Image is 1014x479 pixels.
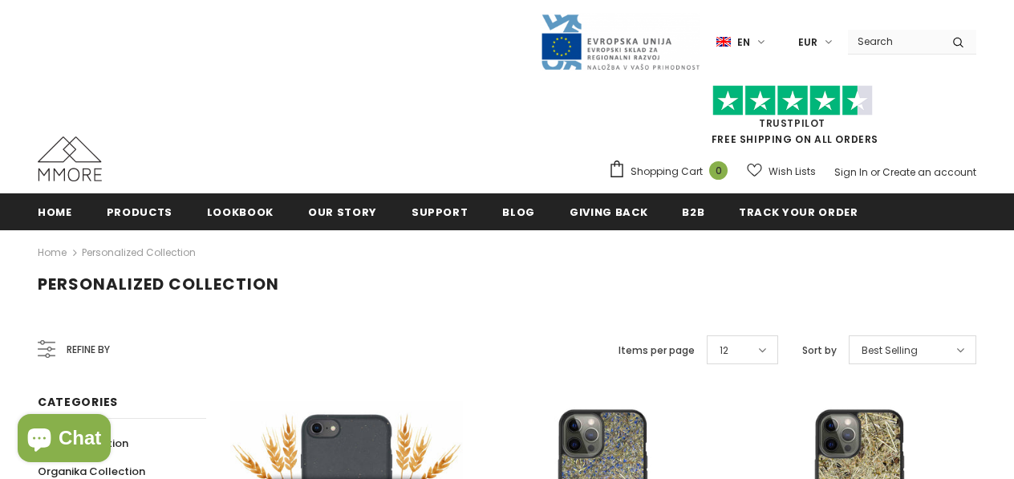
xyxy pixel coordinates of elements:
[834,165,868,179] a: Sign In
[38,136,102,181] img: MMORE Cases
[540,13,700,71] img: Javni Razpis
[38,243,67,262] a: Home
[848,30,940,53] input: Search Site
[737,35,750,51] span: en
[712,85,873,116] img: Trust Pilot Stars
[882,165,976,179] a: Create an account
[631,164,703,180] span: Shopping Cart
[769,164,816,180] span: Wish Lists
[709,161,728,180] span: 0
[38,193,72,229] a: Home
[207,193,274,229] a: Lookbook
[540,35,700,48] a: Javni Razpis
[502,205,535,220] span: Blog
[412,205,468,220] span: support
[870,165,880,179] span: or
[107,193,172,229] a: Products
[608,160,736,184] a: Shopping Cart 0
[38,394,118,410] span: Categories
[13,414,116,466] inbox-online-store-chat: Shopify online store chat
[67,341,110,359] span: Refine by
[716,35,731,49] img: i-lang-1.png
[570,205,647,220] span: Giving back
[82,246,196,259] a: Personalized Collection
[207,205,274,220] span: Lookbook
[608,92,976,146] span: FREE SHIPPING ON ALL ORDERS
[107,205,172,220] span: Products
[862,343,918,359] span: Best Selling
[739,193,858,229] a: Track your order
[739,205,858,220] span: Track your order
[38,464,145,479] span: Organika Collection
[682,193,704,229] a: B2B
[502,193,535,229] a: Blog
[802,343,837,359] label: Sort by
[682,205,704,220] span: B2B
[412,193,468,229] a: support
[619,343,695,359] label: Items per page
[38,273,279,295] span: Personalized Collection
[759,116,825,130] a: Trustpilot
[308,205,377,220] span: Our Story
[570,193,647,229] a: Giving back
[38,205,72,220] span: Home
[798,35,817,51] span: EUR
[747,157,816,185] a: Wish Lists
[720,343,728,359] span: 12
[308,193,377,229] a: Our Story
